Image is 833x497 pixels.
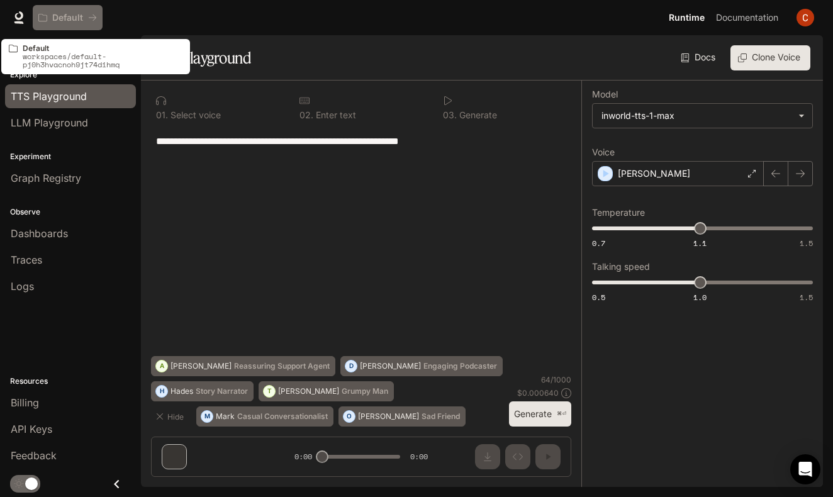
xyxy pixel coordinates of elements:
[151,381,254,401] button: HHadesStory Narrator
[168,111,221,120] p: Select voice
[592,292,605,303] span: 0.5
[154,45,251,70] h1: TTS Playground
[259,381,394,401] button: T[PERSON_NAME]Grumpy Man
[797,9,814,26] img: User avatar
[422,413,460,420] p: Sad Friend
[201,406,213,427] div: M
[237,413,328,420] p: Casual Conversationalist
[443,111,457,120] p: 0 3 .
[299,111,313,120] p: 0 2 .
[278,388,339,395] p: [PERSON_NAME]
[592,262,650,271] p: Talking speed
[669,10,705,26] span: Runtime
[800,238,813,248] span: 1.5
[171,388,193,395] p: Hades
[151,406,191,427] button: Hide
[171,362,232,370] p: [PERSON_NAME]
[664,5,710,30] a: Runtime
[457,111,497,120] p: Generate
[360,362,421,370] p: [PERSON_NAME]
[23,52,182,69] p: workspaces/default-pj0h3hvacnoh9jt74dihmq
[340,356,503,376] button: D[PERSON_NAME]Engaging Podcaster
[716,10,778,26] span: Documentation
[793,5,818,30] button: User avatar
[693,292,707,303] span: 1.0
[557,410,566,418] p: ⌘⏎
[151,356,335,376] button: A[PERSON_NAME]Reassuring Support Agent
[156,381,167,401] div: H
[509,401,571,427] button: Generate⌘⏎
[196,406,333,427] button: MMarkCasual Conversationalist
[196,388,248,395] p: Story Narrator
[592,90,618,99] p: Model
[156,356,167,376] div: A
[264,381,275,401] div: T
[33,5,103,30] button: All workspaces
[592,238,605,248] span: 0.7
[730,45,810,70] button: Clone Voice
[344,406,355,427] div: O
[342,388,388,395] p: Grumpy Man
[592,148,615,157] p: Voice
[593,104,812,128] div: inworld-tts-1-max
[592,208,645,217] p: Temperature
[23,44,182,52] p: Default
[601,109,792,122] div: inworld-tts-1-max
[541,374,571,385] p: 64 / 1000
[358,413,419,420] p: [PERSON_NAME]
[345,356,357,376] div: D
[156,111,168,120] p: 0 1 .
[711,5,788,30] a: Documentation
[517,388,559,398] p: $ 0.000640
[618,167,690,180] p: [PERSON_NAME]
[338,406,466,427] button: O[PERSON_NAME]Sad Friend
[678,45,720,70] a: Docs
[800,292,813,303] span: 1.5
[423,362,497,370] p: Engaging Podcaster
[216,413,235,420] p: Mark
[313,111,356,120] p: Enter text
[52,13,83,23] p: Default
[790,454,820,484] div: Open Intercom Messenger
[693,238,707,248] span: 1.1
[234,362,330,370] p: Reassuring Support Agent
